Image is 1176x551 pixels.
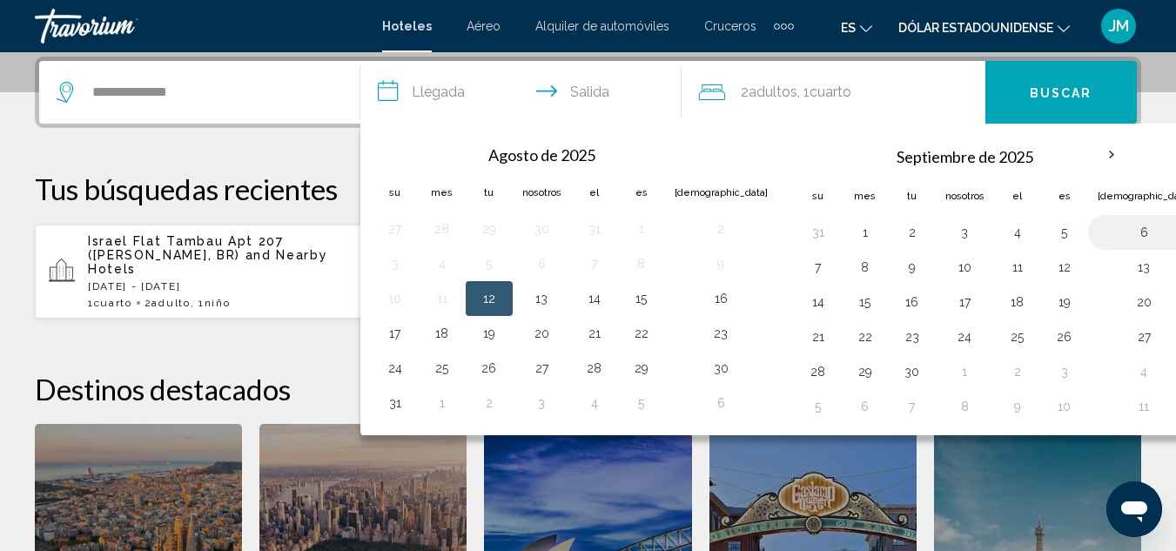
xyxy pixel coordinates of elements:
[428,321,456,346] button: Día 18
[35,9,365,44] a: Travorium
[360,61,682,124] button: Fechas de entrada y salida
[898,359,926,384] button: Día 30
[428,252,456,276] button: Día 4
[475,391,503,415] button: Día 2
[851,325,879,349] button: Día 22
[151,297,190,309] span: Adulto
[381,356,409,380] button: Día 24
[581,391,608,415] button: Día 4
[851,220,879,245] button: Día 1
[581,217,608,241] button: Día 31
[1004,359,1032,384] button: Día 2
[1004,255,1032,279] button: Día 11
[797,84,810,100] font: , 1
[535,19,669,33] a: Alquiler de automóviles
[945,290,984,314] button: Día 17
[741,84,749,100] font: 2
[88,234,284,262] span: Israel Flat Tambau Apt 207 ([PERSON_NAME], BR)
[144,297,191,309] span: 2
[628,217,655,241] button: Día 1
[35,224,392,319] button: Israel Flat Tambau Apt 207 ([PERSON_NAME], BR) and Nearby Hotels[DATE] - [DATE]1Cuarto2Adulto, 1Niño
[774,12,794,40] button: Elementos de navegación adicionales
[628,391,655,415] button: Día 5
[898,15,1070,40] button: Cambiar moneda
[475,252,503,276] button: Día 5
[428,356,456,380] button: Día 25
[381,217,409,241] button: Día 27
[682,61,985,124] button: Viajeros: 2 adultos, 0 niños
[945,394,984,419] button: Día 8
[39,61,1137,124] div: Widget de búsqueda
[704,19,756,33] a: Cruceros
[675,252,768,276] button: Día 9
[381,391,409,415] button: Día 31
[1051,325,1079,349] button: Día 26
[945,325,984,349] button: Día 24
[1004,220,1032,245] button: Día 4
[522,252,561,276] button: Día 6
[1051,394,1079,419] button: Día 10
[1004,394,1032,419] button: Día 9
[1051,255,1079,279] button: Día 12
[581,252,608,276] button: Día 7
[94,297,132,309] span: Cuarto
[1030,86,1092,100] font: Buscar
[581,321,608,346] button: Día 21
[628,356,655,380] button: Día 29
[381,286,409,311] button: Día 10
[475,321,503,346] button: Día 19
[522,286,561,311] button: Día 13
[945,359,984,384] button: Día 1
[522,356,561,380] button: Día 27
[1004,290,1032,314] button: Día 18
[1109,17,1129,35] font: JM
[898,255,926,279] button: Día 9
[898,220,926,245] button: Día 2
[851,290,879,314] button: Día 15
[381,321,409,346] button: Día 17
[810,84,851,100] font: Cuarto
[488,145,595,165] font: Agosto de 2025
[1096,8,1141,44] button: Menú de usuario
[1051,359,1079,384] button: Día 3
[522,217,561,241] button: Día 30
[804,255,832,279] button: Día 7
[88,280,378,292] p: [DATE] - [DATE]
[381,252,409,276] button: Día 3
[851,394,879,419] button: Día 6
[985,61,1137,124] button: Buscar
[581,356,608,380] button: Día 28
[1051,220,1079,245] button: Día 5
[675,321,768,346] button: Día 23
[467,19,501,33] a: Aéreo
[382,19,432,33] a: Hoteles
[1106,481,1162,537] iframe: Botón para iniciar la ventana de mensajería
[749,84,797,100] font: adultos
[628,252,655,276] button: Día 8
[35,372,1141,407] h2: Destinos destacados
[945,255,984,279] button: Día 10
[851,359,879,384] button: Día 29
[475,286,503,311] button: Día 12
[898,290,926,314] button: Día 16
[804,220,832,245] button: Día 31
[205,297,231,309] span: Niño
[851,255,879,279] button: Día 8
[428,217,456,241] button: Día 28
[841,21,856,35] font: es
[522,321,561,346] button: Día 20
[945,220,984,245] button: Día 3
[581,286,608,311] button: Día 14
[804,359,832,384] button: Día 28
[675,391,768,415] button: Día 6
[522,391,561,415] button: Día 3
[628,286,655,311] button: Día 15
[804,394,832,419] button: Día 5
[35,171,1141,206] p: Tus búsquedas recientes
[804,325,832,349] button: Día 21
[1088,135,1135,175] button: Mes próximo
[841,15,872,40] button: Cambiar idioma
[88,297,132,309] span: 1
